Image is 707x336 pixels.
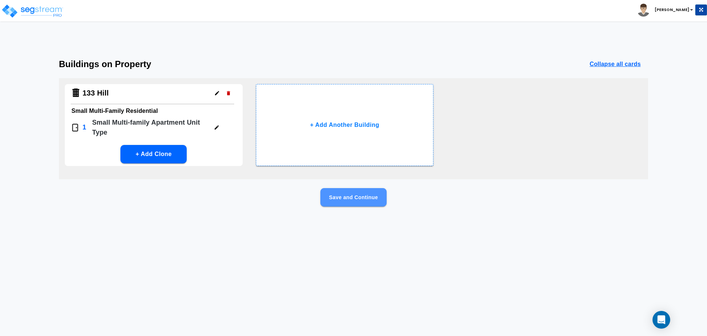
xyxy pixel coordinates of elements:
p: Small Multi-family Apartment Unit Type [92,118,208,138]
button: + Add Another Building [256,84,434,166]
p: Collapse all cards [590,60,641,69]
h4: 133 Hill [82,89,109,98]
img: avatar.png [637,4,650,17]
button: Save and Continue [320,188,387,207]
img: Building Icon [71,88,81,98]
img: Door Icon [71,123,80,132]
div: Open Intercom Messenger [653,311,670,329]
h6: Small Multi-Family Residential [71,106,236,116]
h3: Buildings on Property [59,59,151,69]
img: logo_pro_r.png [1,4,64,18]
b: [PERSON_NAME] [655,7,689,13]
button: + Add Clone [120,145,187,163]
p: 1 [82,122,86,132]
